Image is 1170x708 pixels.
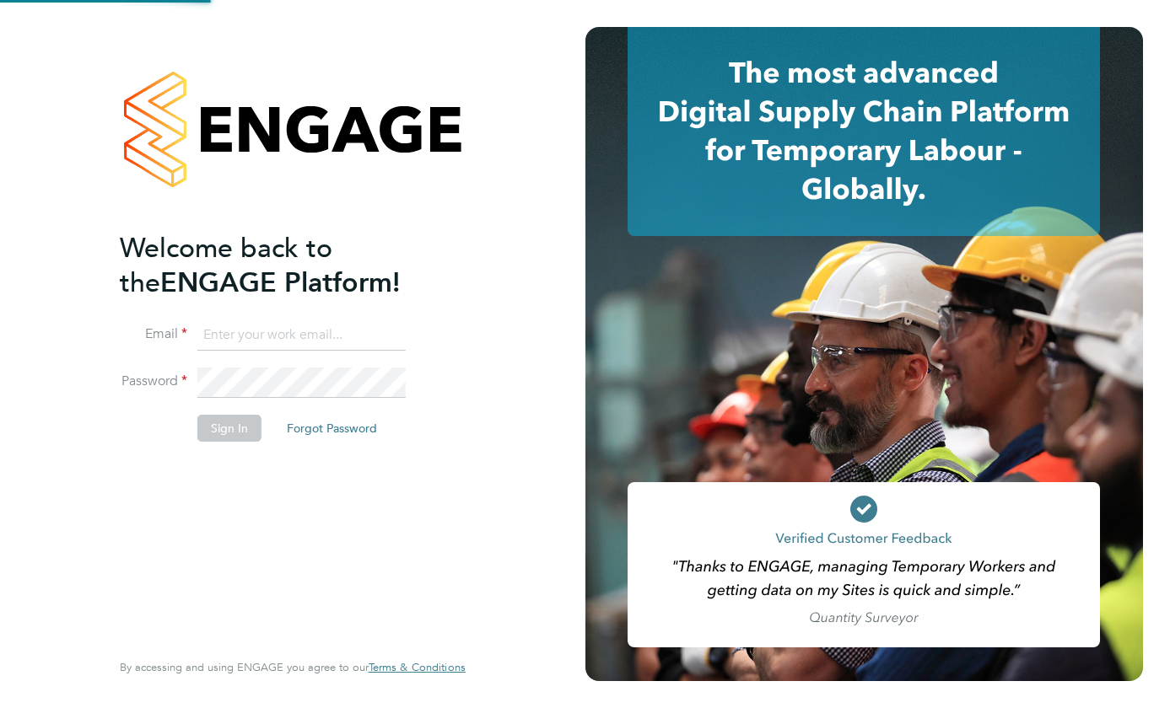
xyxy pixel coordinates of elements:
span: By accessing and using ENGAGE you agree to our [120,660,466,674]
h2: ENGAGE Platform! [120,231,449,300]
button: Sign In [197,415,261,442]
span: Terms & Conditions [369,660,466,674]
label: Email [120,325,187,343]
label: Password [120,373,187,390]
span: Welcome back to the [120,232,332,299]
a: Terms & Conditions [369,661,466,674]
input: Enter your work email... [197,320,406,351]
button: Forgot Password [273,415,391,442]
